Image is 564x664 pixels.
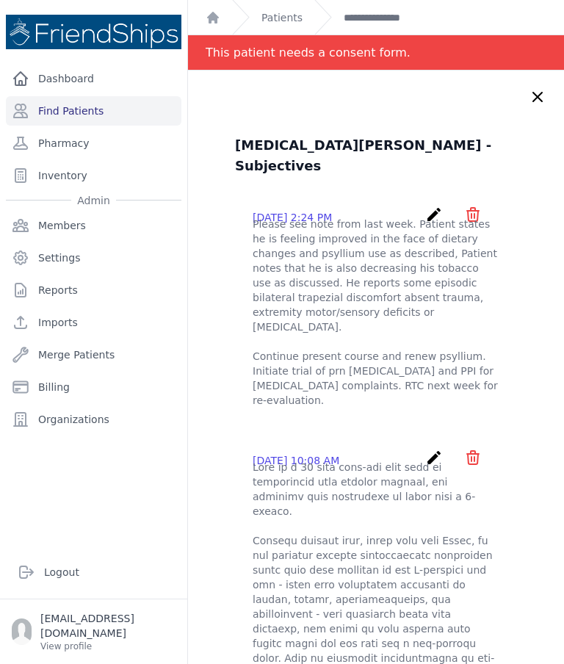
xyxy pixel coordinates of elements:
[6,275,181,305] a: Reports
[12,557,176,587] a: Logout
[206,35,411,70] div: This patient needs a consent form.
[235,135,517,176] h3: [MEDICAL_DATA][PERSON_NAME] - Subjectives
[12,611,176,652] a: [EMAIL_ADDRESS][DOMAIN_NAME] View profile
[253,453,339,468] p: [DATE] 10:08 AM
[6,340,181,369] a: Merge Patients
[6,405,181,434] a: Organizations
[6,64,181,93] a: Dashboard
[425,212,446,226] a: create
[425,449,443,466] i: create
[6,211,181,240] a: Members
[253,210,332,225] p: [DATE] 2:24 PM
[6,308,181,337] a: Imports
[425,206,443,223] i: create
[6,129,181,158] a: Pharmacy
[188,35,564,71] div: Notification
[6,243,181,273] a: Settings
[71,193,116,208] span: Admin
[253,217,499,408] p: Please see note from last week. Patient states he is feeling improved in the face of dietary chan...
[6,15,181,49] img: Medical Missions EMR
[261,10,303,25] a: Patients
[6,96,181,126] a: Find Patients
[40,640,176,652] p: View profile
[425,455,446,469] a: create
[6,161,181,190] a: Inventory
[6,372,181,402] a: Billing
[40,611,176,640] p: [EMAIL_ADDRESS][DOMAIN_NAME]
